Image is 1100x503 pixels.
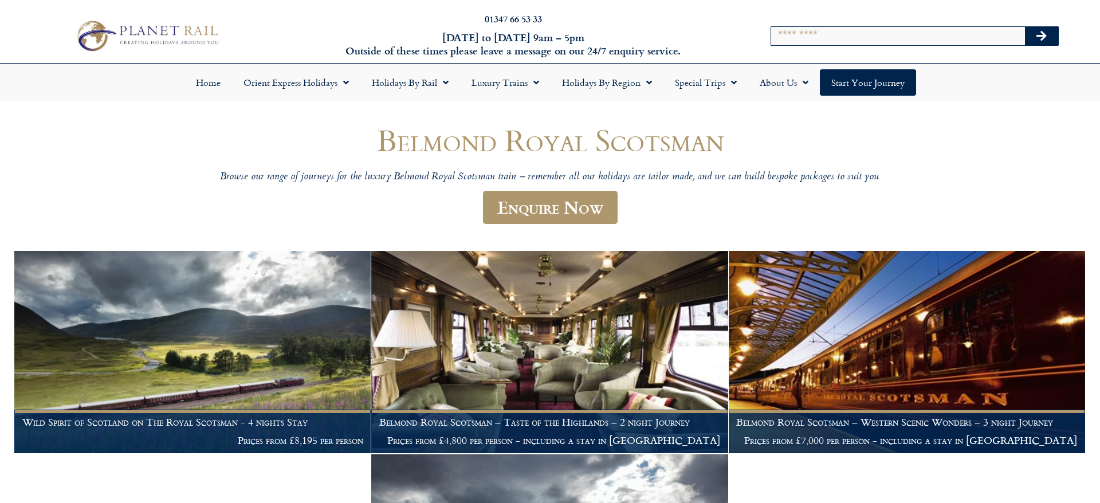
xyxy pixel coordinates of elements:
button: Search [1025,27,1058,45]
h1: Belmond Royal Scotsman [206,123,894,157]
a: Belmond Royal Scotsman – Taste of the Highlands – 2 night Journey Prices from £4,800 per person -... [371,251,728,454]
a: 01347 66 53 33 [485,12,542,25]
a: Luxury Trains [460,69,551,96]
img: Planet Rail Train Holidays Logo [71,17,222,54]
h1: Wild Spirit of Scotland on The Royal Scotsman - 4 nights Stay [22,416,363,428]
a: Holidays by Rail [360,69,460,96]
nav: Menu [6,69,1094,96]
h1: Belmond Royal Scotsman – Western Scenic Wonders – 3 night Journey [736,416,1077,428]
p: Prices from £7,000 per person - including a stay in [GEOGRAPHIC_DATA] [736,435,1077,446]
h1: Belmond Royal Scotsman – Taste of the Highlands – 2 night Journey [379,416,720,428]
p: Prices from £8,195 per person [22,435,363,446]
p: Browse our range of journeys for the luxury Belmond Royal Scotsman train – remember all our holid... [206,171,894,184]
a: Orient Express Holidays [232,69,360,96]
a: Start your Journey [820,69,916,96]
p: Prices from £4,800 per person - including a stay in [GEOGRAPHIC_DATA] [379,435,720,446]
a: Home [184,69,232,96]
a: Holidays by Region [551,69,663,96]
h6: [DATE] to [DATE] 9am – 5pm Outside of these times please leave a message on our 24/7 enquiry serv... [296,31,730,58]
a: Belmond Royal Scotsman – Western Scenic Wonders – 3 night Journey Prices from £7,000 per person -... [729,251,1086,454]
a: About Us [748,69,820,96]
a: Wild Spirit of Scotland on The Royal Scotsman - 4 nights Stay Prices from £8,195 per person [14,251,371,454]
img: The Royal Scotsman Planet Rail Holidays [729,251,1085,453]
a: Special Trips [663,69,748,96]
a: Enquire Now [483,191,618,225]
